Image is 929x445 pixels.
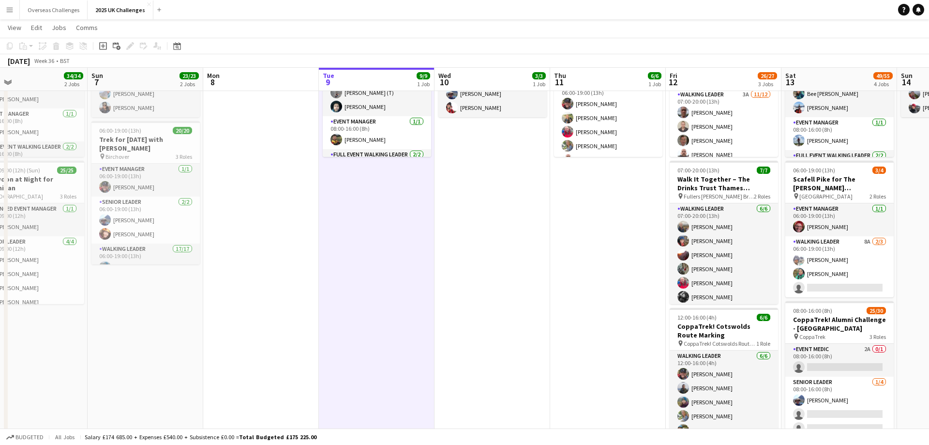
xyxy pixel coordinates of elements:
div: [DATE] [8,56,30,66]
button: Overseas Challenges [20,0,88,19]
button: 2025 UK Challenges [88,0,153,19]
span: Edit [31,23,42,32]
div: Salary £174 685.00 + Expenses £540.00 + Subsistence £0.00 = [85,433,316,441]
span: Comms [76,23,98,32]
a: View [4,21,25,34]
span: View [8,23,21,32]
button: Budgeted [5,432,45,443]
a: Comms [72,21,102,34]
a: Edit [27,21,46,34]
span: Budgeted [15,434,44,441]
div: BST [60,57,70,64]
span: All jobs [53,433,76,441]
a: Jobs [48,21,70,34]
span: Week 36 [32,57,56,64]
span: Total Budgeted £175 225.00 [239,433,316,441]
span: Jobs [52,23,66,32]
